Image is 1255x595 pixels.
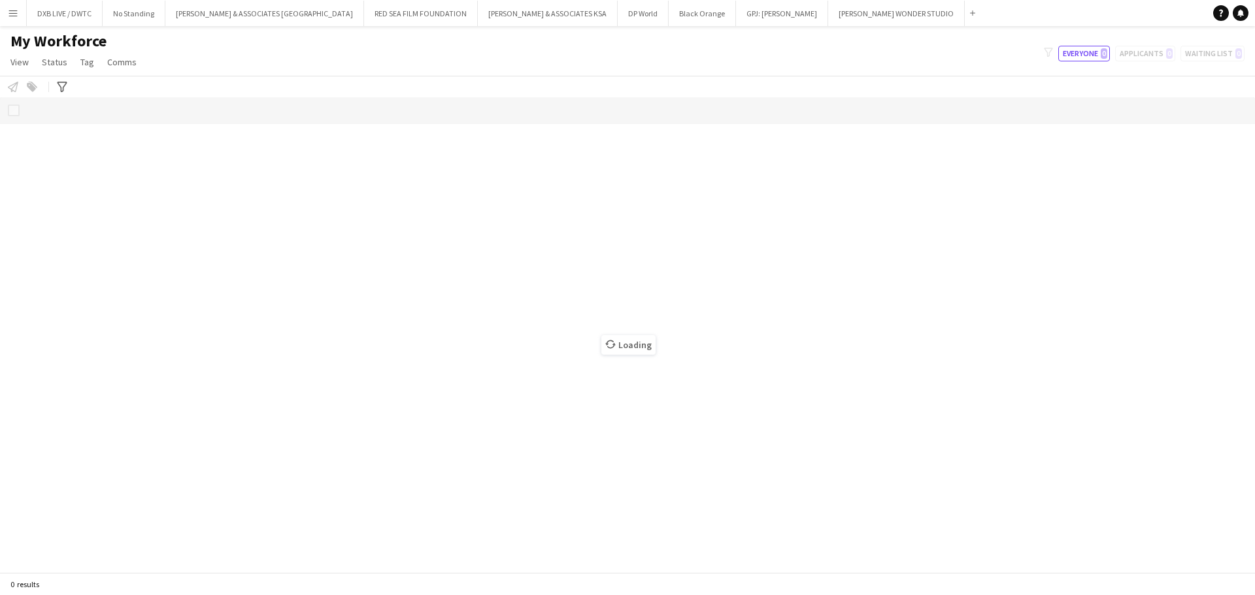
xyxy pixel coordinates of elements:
span: My Workforce [10,31,107,51]
span: 0 [1101,48,1107,59]
a: Tag [75,54,99,71]
button: RED SEA FILM FOUNDATION [364,1,478,26]
button: No Standing [103,1,165,26]
span: Tag [80,56,94,68]
button: Black Orange [669,1,736,26]
button: [PERSON_NAME] WONDER STUDIO [828,1,965,26]
button: [PERSON_NAME] & ASSOCIATES [GEOGRAPHIC_DATA] [165,1,364,26]
button: Everyone0 [1058,46,1110,61]
app-action-btn: Advanced filters [54,79,70,95]
span: Status [42,56,67,68]
a: View [5,54,34,71]
button: [PERSON_NAME] & ASSOCIATES KSA [478,1,618,26]
button: DXB LIVE / DWTC [27,1,103,26]
span: View [10,56,29,68]
a: Comms [102,54,142,71]
button: GPJ: [PERSON_NAME] [736,1,828,26]
a: Status [37,54,73,71]
span: Loading [601,335,656,355]
span: Comms [107,56,137,68]
button: DP World [618,1,669,26]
